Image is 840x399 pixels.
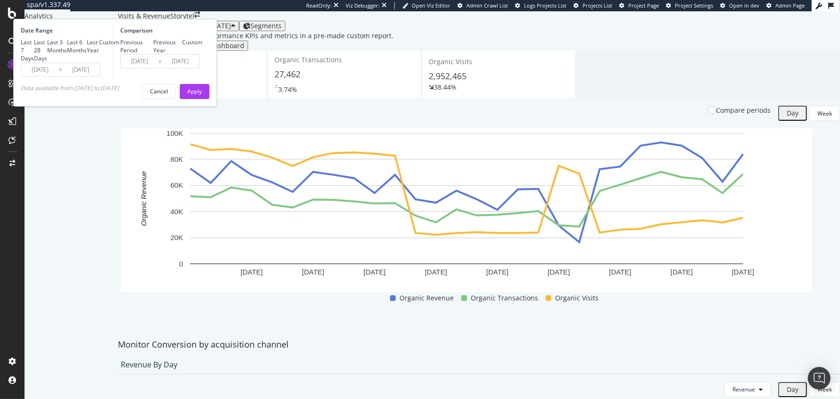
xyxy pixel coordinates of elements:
text: [DATE] [425,268,447,276]
a: Admin Page [766,2,805,9]
button: Revenue [724,382,771,397]
text: [DATE] [732,268,754,276]
div: Visits & Revenue [118,11,170,21]
span: Open in dev [729,2,759,9]
div: Last 3 Months [47,38,67,54]
div: Last 7 Days [21,38,34,62]
span: Admin Page [775,2,805,9]
div: ReadOnly: [306,2,332,9]
span: Revenue [732,385,755,393]
div: Last 28 Days [34,38,47,62]
text: 80K [170,155,183,163]
span: Data [21,84,35,92]
div: Custom [182,38,202,46]
span: Logs Projects List [524,2,566,9]
div: Apply [187,87,202,95]
div: Previous Period [120,38,153,54]
span: 27,462 [274,68,300,80]
input: End Date [161,55,199,68]
text: [DATE] [548,268,570,276]
button: Week [809,106,840,121]
button: Day [778,106,807,121]
text: [DATE] [364,268,386,276]
div: See your organic search performance KPIs and metrics in a pre-made custom report. [125,31,393,41]
div: Date Range [21,26,110,34]
text: Organic Revenue [140,171,148,226]
div: 3.74% [278,85,297,94]
div: Comparison [120,26,202,34]
div: available from [DATE] to [DATE] [21,84,119,92]
text: 40K [170,208,183,216]
text: [DATE] [671,268,693,276]
input: Start Date [21,63,59,76]
input: Start Date [121,55,158,68]
span: Project Settings [675,2,713,9]
button: Day [778,382,807,397]
span: Segments [250,21,282,30]
button: Apply [180,84,209,99]
div: Storytel [170,11,194,21]
div: Open Intercom Messenger [808,367,831,390]
div: Day [787,109,798,117]
span: Admin Crawl List [466,2,508,9]
text: 0 [179,260,183,268]
text: 100K [166,129,183,137]
text: [DATE] [486,268,508,276]
span: Projects List [582,2,612,9]
button: Segments [239,21,285,31]
a: Projects List [574,2,612,9]
img: Equal [274,85,278,88]
div: Analytics [25,11,118,21]
text: [DATE] [302,268,324,276]
text: 60K [170,182,183,190]
span: Open Viz Editor [412,2,450,9]
a: Logs Projects List [515,2,566,9]
a: Open Viz Editor [402,2,450,9]
a: Project Settings [666,2,713,9]
a: Project Page [619,2,659,9]
div: Day [787,386,798,393]
a: Open in dev [720,2,759,9]
input: End Date [62,63,100,76]
text: [DATE] [241,268,263,276]
span: Organic Visits [429,57,472,66]
span: Organic Revenue [399,292,454,304]
div: Viz Debugger: [346,2,380,9]
div: Revenue by Day [121,360,177,369]
div: arrow-right-arrow-left [194,11,200,18]
div: Cancel [150,87,168,95]
div: Last Year [87,38,99,54]
svg: A chart. [121,128,812,292]
span: 2,952,465 [429,70,466,82]
div: Previous Year [153,38,183,54]
button: Cancel [142,84,176,99]
text: [DATE] [609,268,631,276]
span: Organic Transactions [471,292,538,304]
text: 20K [170,234,183,242]
div: 38.44% [434,83,457,92]
div: Compare periods [716,106,771,115]
div: Custom [99,38,119,46]
span: Project Page [628,2,659,9]
div: Last 6 Months [67,38,87,54]
a: Admin Crawl List [457,2,508,9]
span: Organic Transactions [274,55,342,64]
span: Organic Visits [555,292,599,304]
div: Week [817,109,832,117]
